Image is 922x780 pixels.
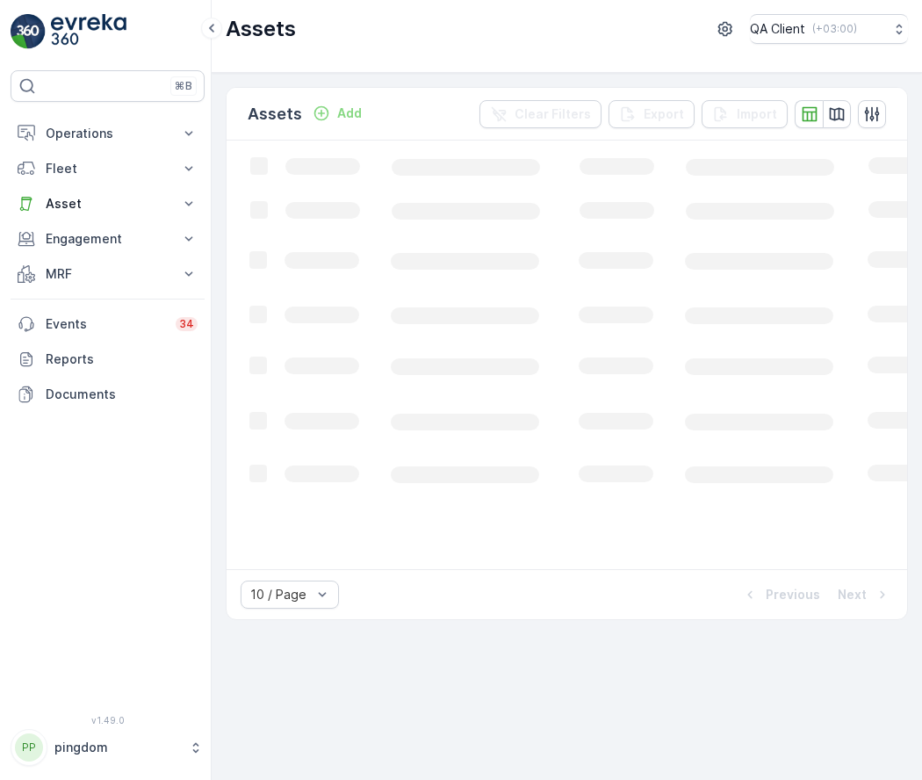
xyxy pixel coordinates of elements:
[11,14,46,49] img: logo
[306,103,369,124] button: Add
[479,100,601,128] button: Clear Filters
[46,160,169,177] p: Fleet
[750,14,908,44] button: QA Client(+03:00)
[11,221,205,256] button: Engagement
[11,116,205,151] button: Operations
[11,256,205,292] button: MRF
[51,14,126,49] img: logo_light-DOdMpM7g.png
[739,584,822,605] button: Previous
[11,342,205,377] a: Reports
[54,739,180,756] p: pingdom
[11,715,205,726] span: v 1.49.0
[226,15,296,43] p: Assets
[337,105,362,122] p: Add
[11,377,205,412] a: Documents
[812,22,857,36] p: ( +03:00 )
[836,584,893,605] button: Next
[766,586,820,603] p: Previous
[248,102,302,126] p: Assets
[15,733,43,762] div: PP
[11,307,205,342] a: Events34
[515,105,591,123] p: Clear Filters
[644,105,684,123] p: Export
[46,265,169,283] p: MRF
[702,100,788,128] button: Import
[46,350,198,368] p: Reports
[11,729,205,766] button: PPpingdom
[11,186,205,221] button: Asset
[175,79,192,93] p: ⌘B
[609,100,695,128] button: Export
[11,151,205,186] button: Fleet
[46,230,169,248] p: Engagement
[179,317,194,331] p: 34
[750,20,805,38] p: QA Client
[46,386,198,403] p: Documents
[46,125,169,142] p: Operations
[46,315,165,333] p: Events
[737,105,777,123] p: Import
[838,586,867,603] p: Next
[46,195,169,213] p: Asset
